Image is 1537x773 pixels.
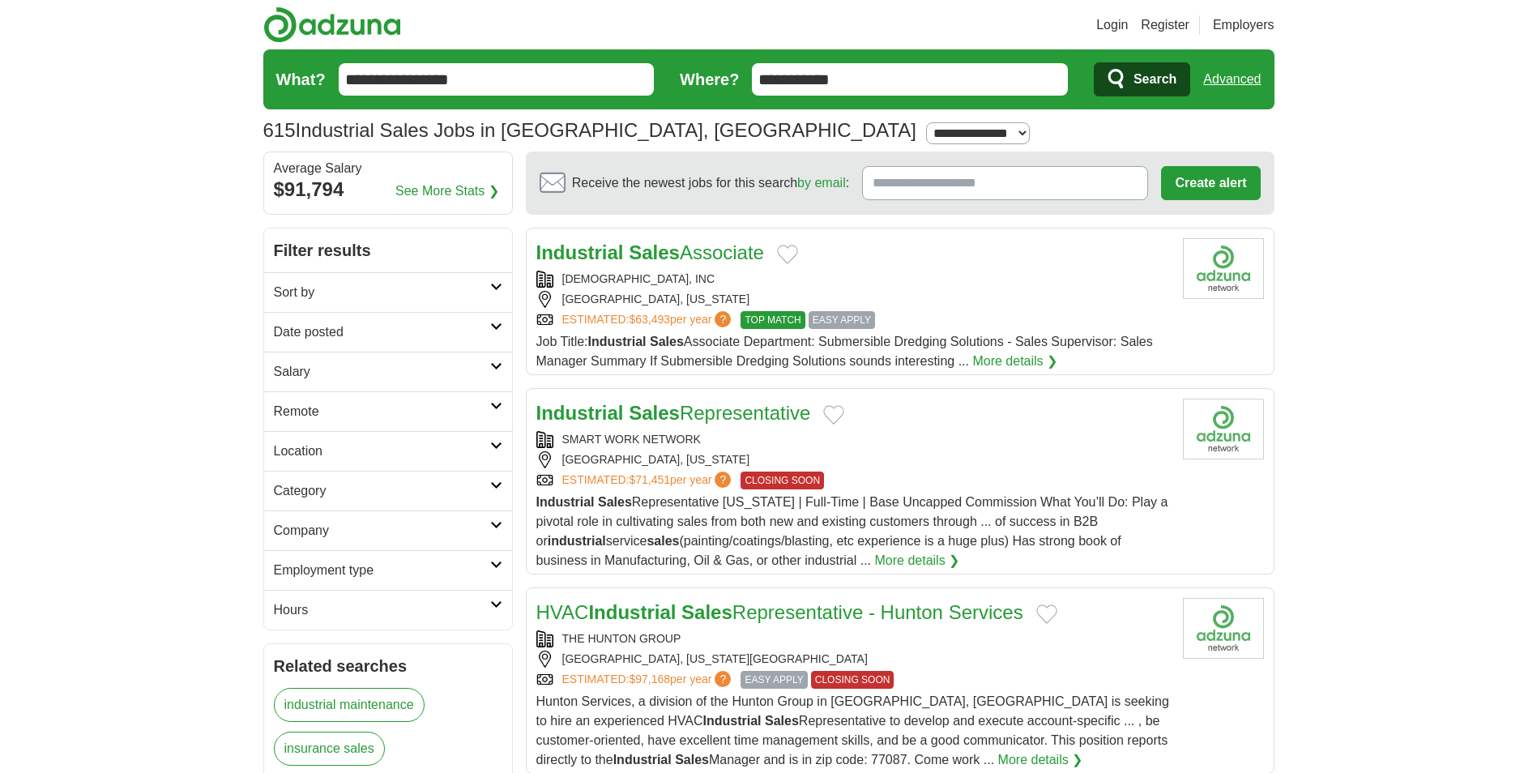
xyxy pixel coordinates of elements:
a: Hours [264,590,512,630]
h2: Location [274,442,490,461]
div: [GEOGRAPHIC_DATA], [US_STATE][GEOGRAPHIC_DATA] [536,651,1170,668]
h2: Category [274,481,490,501]
h2: Remote [274,402,490,421]
strong: sales [647,534,679,548]
a: Industrial SalesRepresentative [536,402,811,424]
a: Company [264,510,512,550]
strong: Sales [629,402,680,424]
button: Search [1094,62,1190,96]
a: Date posted [264,312,512,352]
strong: Industrial [588,335,647,348]
a: insurance sales [274,732,385,766]
span: CLOSING SOON [811,671,894,689]
a: ESTIMATED:$71,451per year? [562,472,735,489]
span: 615 [263,116,296,145]
div: [DEMOGRAPHIC_DATA], INC [536,271,1170,288]
a: Register [1141,15,1189,35]
div: $91,794 [274,175,502,204]
span: CLOSING SOON [741,472,824,489]
h2: Company [274,521,490,540]
a: industrial maintenance [274,688,425,722]
a: Sort by [264,272,512,312]
img: Adzuna logo [263,6,401,43]
strong: Industrial [703,714,762,728]
button: Add to favorite jobs [823,405,844,425]
span: EASY APPLY [809,311,875,329]
a: Location [264,431,512,471]
img: Company logo [1183,598,1264,659]
strong: Sales [681,601,732,623]
a: More details ❯ [972,352,1057,371]
h2: Sort by [274,283,490,302]
h2: Employment type [274,561,490,580]
strong: Sales [629,241,680,263]
span: ? [715,671,731,687]
span: Representative [US_STATE] | Full-Time | Base Uncapped Commission What You’ll Do: Play a pivotal r... [536,495,1168,567]
div: THE HUNTON GROUP [536,630,1170,647]
button: Add to favorite jobs [1036,604,1057,624]
span: Receive the newest jobs for this search : [572,173,849,193]
strong: Industrial [536,241,624,263]
a: Remote [264,391,512,431]
strong: Sales [650,335,684,348]
span: Search [1134,63,1176,96]
span: Hunton Services, a division of the Hunton Group in [GEOGRAPHIC_DATA], [GEOGRAPHIC_DATA] is seekin... [536,694,1169,767]
span: $71,451 [629,473,670,486]
div: SMART WORK NETWORK [536,431,1170,448]
strong: Industrial [613,753,672,767]
div: Average Salary [274,162,502,175]
span: $63,493 [629,313,670,326]
strong: Sales [675,753,709,767]
div: [GEOGRAPHIC_DATA], [US_STATE] [536,291,1170,308]
span: Job Title: Associate Department: Submersible Dredging Solutions - Sales Supervisor: Sales Manager... [536,335,1153,368]
div: [GEOGRAPHIC_DATA], [US_STATE] [536,451,1170,468]
span: ? [715,472,731,488]
a: Login [1096,15,1128,35]
a: Employers [1213,15,1274,35]
label: What? [276,67,326,92]
strong: Industrial [536,495,595,509]
strong: industrial [548,534,606,548]
a: ESTIMATED:$63,493per year? [562,311,735,329]
strong: Industrial [536,402,624,424]
h2: Salary [274,362,490,382]
h2: Date posted [274,322,490,342]
a: Industrial SalesAssociate [536,241,764,263]
a: Employment type [264,550,512,590]
span: EASY APPLY [741,671,807,689]
a: Category [264,471,512,510]
h1: Industrial Sales Jobs in [GEOGRAPHIC_DATA], [GEOGRAPHIC_DATA] [263,119,917,141]
a: See More Stats ❯ [395,182,499,201]
h2: Hours [274,600,490,620]
a: Advanced [1203,63,1261,96]
a: More details ❯ [874,551,959,570]
span: ? [715,311,731,327]
strong: Sales [598,495,632,509]
span: TOP MATCH [741,311,805,329]
strong: Sales [765,714,799,728]
button: Create alert [1161,166,1260,200]
img: Company logo [1183,399,1264,459]
a: by email [797,176,846,190]
a: Salary [264,352,512,391]
h2: Related searches [274,654,502,678]
span: $97,168 [629,673,670,685]
a: HVACIndustrial SalesRepresentative - Hunton Services [536,601,1023,623]
strong: Industrial [588,601,676,623]
img: Company logo [1183,238,1264,299]
button: Add to favorite jobs [777,245,798,264]
label: Where? [680,67,739,92]
a: More details ❯ [998,750,1083,770]
h2: Filter results [264,228,512,272]
a: ESTIMATED:$97,168per year? [562,671,735,689]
